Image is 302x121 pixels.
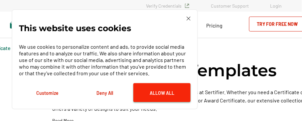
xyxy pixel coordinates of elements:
button: Deny All [76,83,133,102]
img: Verified [185,4,189,8]
a: Pricing [206,21,223,29]
a: Login [270,3,282,9]
a: Customer Support [211,3,249,9]
iframe: Chat Widget [269,89,302,121]
img: Sertifier | Digital Credentialing Platform [10,20,48,29]
img: Cookie Popup Close [187,17,191,21]
button: Customize [19,83,76,102]
p: We use cookies to personalize content and ads, to provide social media features and to analyze ou... [19,43,191,77]
a: Verify Credentials [146,3,189,9]
span: Pricing [206,22,223,29]
p: This website uses cookies [19,25,131,31]
button: Allow All [133,83,191,102]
